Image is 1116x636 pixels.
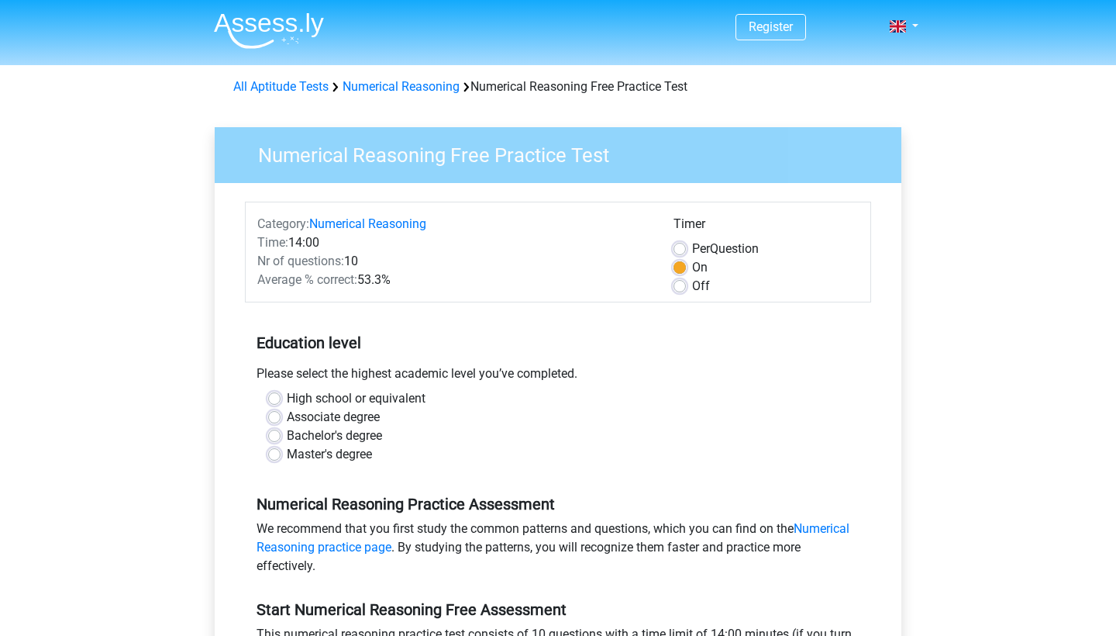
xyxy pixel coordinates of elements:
h5: Start Numerical Reasoning Free Assessment [257,600,859,619]
div: 53.3% [246,271,662,289]
label: Associate degree [287,408,380,427]
img: Assessly [214,12,324,49]
label: Master's degree [287,445,372,464]
div: Please select the highest academic level you’ve completed. [245,365,871,389]
div: Numerical Reasoning Free Practice Test [227,78,889,96]
span: Nr of questions: [257,254,344,268]
span: Time: [257,235,288,250]
a: Numerical Reasoning [343,79,460,94]
a: All Aptitude Tests [233,79,329,94]
h5: Numerical Reasoning Practice Assessment [257,495,859,513]
div: We recommend that you first study the common patterns and questions, which you can find on the . ... [245,520,871,582]
a: Register [749,19,793,34]
label: Bachelor's degree [287,427,382,445]
h3: Numerical Reasoning Free Practice Test [239,137,890,168]
span: Per [692,241,710,256]
h5: Education level [257,327,859,358]
label: On [692,258,708,277]
a: Numerical Reasoning [309,216,426,231]
span: Category: [257,216,309,231]
label: Question [692,240,759,258]
div: Timer [673,215,859,240]
label: High school or equivalent [287,389,425,408]
div: 14:00 [246,233,662,252]
span: Average % correct: [257,272,357,287]
div: 10 [246,252,662,271]
label: Off [692,277,710,296]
